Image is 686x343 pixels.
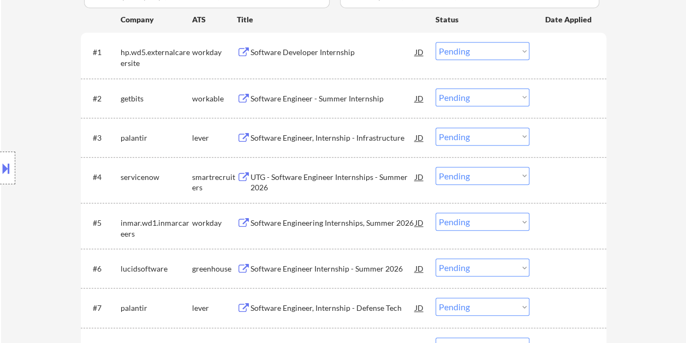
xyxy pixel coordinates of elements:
[414,213,425,232] div: JD
[545,14,593,25] div: Date Applied
[93,47,112,58] div: #1
[192,172,237,193] div: smartrecruiters
[250,47,415,58] div: Software Developer Internship
[414,88,425,108] div: JD
[192,218,237,228] div: workday
[414,42,425,62] div: JD
[192,133,237,143] div: lever
[121,47,192,68] div: hp.wd5.externalcareersite
[192,303,237,314] div: lever
[237,14,425,25] div: Title
[192,93,237,104] div: workable
[192,14,237,25] div: ATS
[250,263,415,274] div: Software Engineer Internship - Summer 2026
[250,93,415,104] div: Software Engineer - Summer Internship
[414,258,425,278] div: JD
[250,303,415,314] div: Software Engineer, Internship - Defense Tech
[192,47,237,58] div: workday
[414,167,425,186] div: JD
[250,218,415,228] div: Software Engineering Internships, Summer 2026
[414,298,425,317] div: JD
[436,9,529,29] div: Status
[250,172,415,193] div: UTG - Software Engineer Internships - Summer 2026
[121,303,192,314] div: palantir
[192,263,237,274] div: greenhouse
[121,14,192,25] div: Company
[93,303,112,314] div: #7
[250,133,415,143] div: Software Engineer, Internship - Infrastructure
[414,128,425,147] div: JD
